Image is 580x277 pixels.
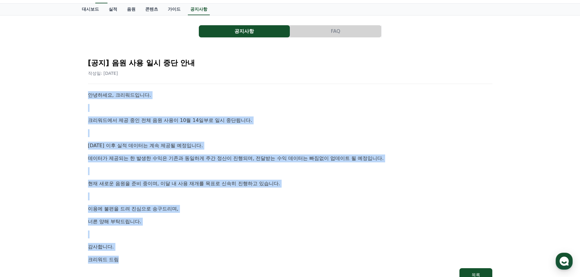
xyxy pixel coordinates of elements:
[88,180,492,188] p: 현재 새로운 음원을 준비 중이며, 이달 내 사용 재개를 목표로 신속히 진행하고 있습니다.
[122,4,140,15] a: 음원
[104,4,122,15] a: 실적
[88,91,492,99] p: 안녕하세요, 크리워드입니다.
[88,218,492,226] p: 너른 양해 부탁드립니다.
[88,142,492,150] p: [DATE] 이후 실적 데이터는 계속 제공될 예정입니다.
[88,58,492,68] h2: [공지] 음원 사용 일시 중단 안내
[140,4,163,15] a: 콘텐츠
[94,202,101,207] span: 설정
[88,243,492,251] p: 감사합니다.
[163,4,185,15] a: 가이드
[199,25,290,37] button: 공지사항
[290,25,381,37] button: FAQ
[188,4,210,15] a: 공지사항
[88,205,492,213] p: 이용에 불편을 드려 진심으로 송구드리며,
[2,193,40,208] a: 홈
[88,256,492,264] p: 크리워드 드림
[88,154,492,162] p: 데이터가 제공되는 한 발생한 수익은 기존과 동일하게 주간 정산이 진행되며, 전달받는 수익 데이터는 빠짐없이 업데이트 될 예정입니다.
[19,202,23,207] span: 홈
[56,202,63,207] span: 대화
[79,193,117,208] a: 설정
[40,193,79,208] a: 대화
[88,71,118,76] span: 작성일: [DATE]
[88,116,492,124] p: 크리워드에서 제공 중인 전체 음원 사용이 10월 14일부로 일시 중단됩니다.
[77,4,104,15] a: 대시보드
